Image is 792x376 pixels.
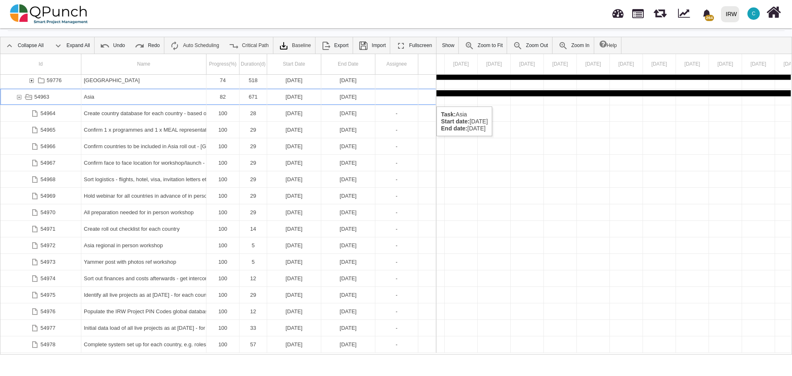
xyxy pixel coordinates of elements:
div: 08 Aug 2025 [643,54,676,74]
div: 100 [209,188,237,204]
a: Baseline [275,37,315,54]
a: Redo [130,37,164,54]
a: Help [595,37,621,54]
div: 29 [239,138,267,154]
div: - [378,237,415,253]
div: Task: Confirm 1 x programmes and 1 x MEAL representative to act as champions for each country Sta... [0,122,436,138]
img: ic_expand_all_24.71e1805.png [53,41,63,51]
a: Import [354,37,390,54]
div: Initial data load of all live projects as at 01/01/2024 - for each country [81,320,206,336]
div: [DATE] [324,188,372,204]
div: Hold webinar for all countries in advance of in person workshop [84,188,204,204]
div: End Date [321,54,375,74]
a: Zoom In [554,37,594,54]
div: 01-03-2024 [267,89,321,105]
img: ic_auto_scheduling_24.ade0d5b.png [170,41,180,51]
div: 54964 [40,105,55,121]
div: Task: All preparation needed for in person workshop Start date: 13-09-2024 End date: 11-10-2024 [0,204,436,221]
div: 100 [209,155,237,171]
div: 100 [206,138,239,154]
div: [DATE] [270,171,318,187]
div: 54974 [0,270,81,286]
div: 54972 [0,237,81,253]
div: [DATE] [324,155,372,171]
div: 82 [209,89,237,105]
div: 29-03-2024 [321,138,375,154]
div: [DATE] [324,204,372,220]
div: Confirm 1 x programmes and 1 x MEAL representative to act as champions for each country [81,122,206,138]
div: [DATE] [270,237,318,253]
div: 10 Aug 2025 [709,54,742,74]
div: Yemen [81,72,206,88]
div: 54966 [40,138,55,154]
div: 100 [206,155,239,171]
div: - [375,188,418,204]
div: 29-05-2024 [321,122,375,138]
div: 100 [206,270,239,286]
div: - [375,303,418,319]
div: 54971 [0,221,81,237]
a: Expand All [49,37,94,54]
div: - [375,171,418,187]
div: [DATE] [270,303,318,319]
span: Dashboard [612,5,624,17]
a: bell fill264 [697,0,718,26]
div: [DATE] [270,89,318,105]
div: 28 [239,105,267,121]
div: [DATE] [270,221,318,237]
div: 54976 [40,303,55,319]
div: 01-10-2024 [267,221,321,237]
div: 518 [239,72,267,88]
div: Create country database for each country - based on country template database [81,105,206,121]
div: Create roll out checklist for each country [81,221,206,237]
div: Sort logistics - flights, hotel, visa, invitation letters etc [84,171,204,187]
div: 54968 [0,171,81,187]
div: - [375,336,418,352]
div: 100 [209,138,237,154]
img: ic_fullscreen_24.81ea589.png [396,41,406,51]
div: 31-12-2025 [321,72,375,88]
div: Task: Populate the IRW Project PIN Codes global database reference set - for each country Start d... [0,303,436,320]
div: 01-07-2024 [267,171,321,187]
div: - [375,155,418,171]
div: 54977 [0,320,81,336]
div: 100 [209,287,237,303]
div: 100 [206,105,239,121]
div: 29 [242,155,264,171]
div: 671 [242,89,264,105]
div: Confirm face to face location for workshop/launch - [GEOGRAPHIC_DATA], [GEOGRAPHIC_DATA] [84,155,204,171]
div: Task: Initial data load of all live projects as at 01/01/2024 - for each country Start date: 14-1... [0,320,436,336]
div: 54978 [0,336,81,352]
div: Hold webinar for all countries in advance of in person workshop [81,188,206,204]
b: End date: [441,125,467,132]
div: 74 [206,72,239,88]
div: 100 [206,336,239,352]
a: Collapse All [0,37,48,54]
div: 671 [239,89,267,105]
div: 29-03-2024 [321,155,375,171]
div: 28-10-2024 [267,336,321,352]
div: [DATE] [270,72,318,88]
div: 74 [209,72,237,88]
div: 15-11-2024 [321,270,375,286]
div: 28 [242,105,264,121]
span: C [752,11,756,16]
a: Export [317,37,353,54]
div: - [375,270,418,286]
div: 54971 [40,221,55,237]
div: All preparation needed for in person workshop [84,204,204,220]
div: 54972 [40,237,55,253]
div: Confirm countries to be included in Asia roll out - [GEOGRAPHIC_DATA], [GEOGRAPHIC_DATA], [GEOGRA... [84,138,204,154]
div: 54967 [0,155,81,171]
div: 11-11-2024 [321,287,375,303]
div: 03 Aug 2025 [478,54,511,74]
div: 11-10-2024 [321,204,375,220]
div: 15-11-2024 [321,254,375,270]
div: 28-10-2024 [267,303,321,319]
div: - [375,122,418,138]
div: Task: Asia regional in person workshop Start date: 28-10-2024 End date: 01-11-2024 [0,237,436,254]
div: Name [81,54,206,74]
div: 100 [209,105,237,121]
img: klXqkY5+JZAPre7YVMJ69SE9vgHW7RkaA9STpDBCRd8F60lk8AdY5g6cgTfGkm3cV0d3FrcCHw7UyPBLKa18SAFZQOCAmAAAA... [279,41,289,51]
div: 100 [206,237,239,253]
